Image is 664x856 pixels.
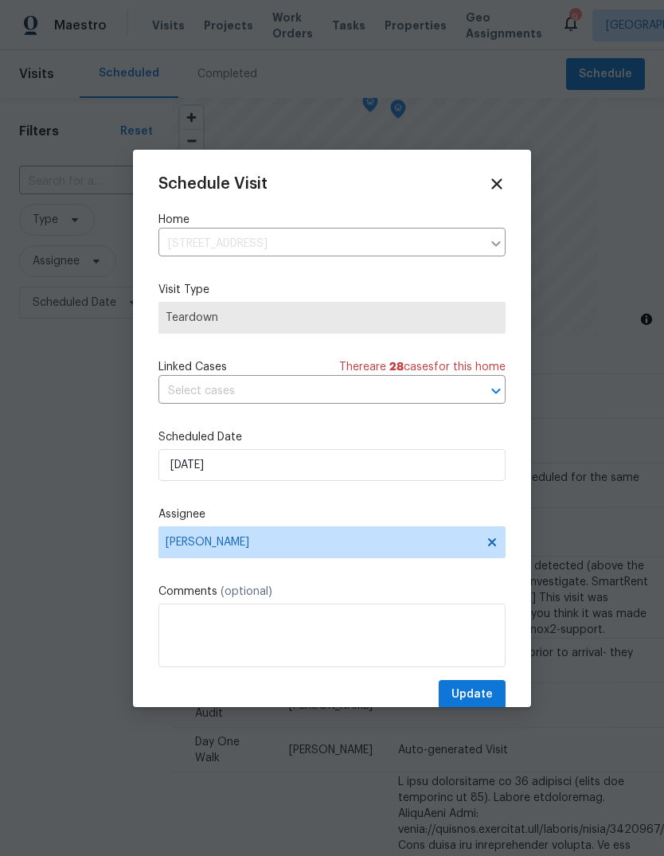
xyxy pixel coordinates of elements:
label: Comments [158,584,506,600]
label: Assignee [158,506,506,522]
label: Scheduled Date [158,429,506,445]
span: (optional) [221,586,272,597]
span: Teardown [166,310,498,326]
span: Linked Cases [158,359,227,375]
input: Enter in an address [158,232,482,256]
label: Home [158,212,506,228]
span: Close [488,175,506,193]
span: 28 [389,362,404,373]
input: Select cases [158,379,461,404]
span: Update [451,685,493,705]
label: Visit Type [158,282,506,298]
span: [PERSON_NAME] [166,536,478,549]
button: Update [439,680,506,709]
span: There are case s for this home [339,359,506,375]
button: Open [485,380,507,402]
input: M/D/YYYY [158,449,506,481]
span: Schedule Visit [158,176,268,192]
